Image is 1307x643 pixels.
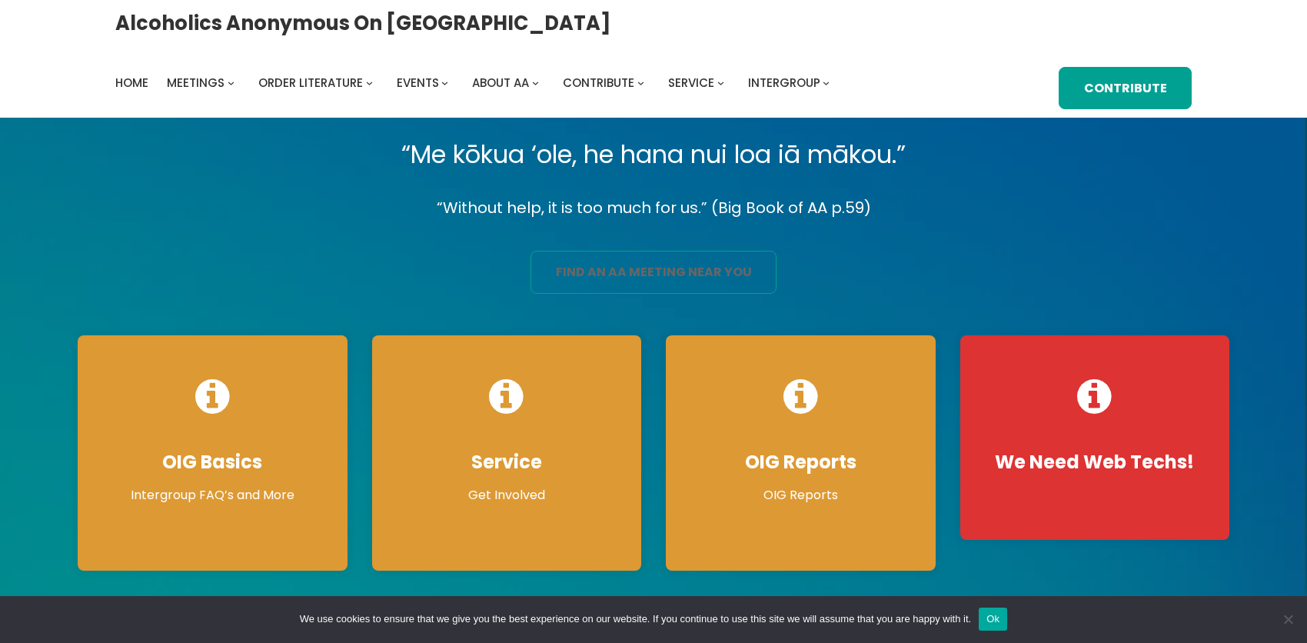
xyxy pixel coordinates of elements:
[300,611,971,627] span: We use cookies to ensure that we give you the best experience on our website. If you continue to ...
[65,195,1242,222] p: “Without help, it is too much for us.” (Big Book of AA p.59)
[115,72,148,94] a: Home
[748,72,820,94] a: Intergroup
[366,79,373,86] button: Order Literature submenu
[167,75,224,91] span: Meetings
[258,75,363,91] span: Order Literature
[532,79,539,86] button: About AA submenu
[668,75,714,91] span: Service
[93,451,332,474] h4: OIG Basics
[387,486,627,505] p: Get Involved
[979,608,1007,631] button: Ok
[563,72,634,94] a: Contribute
[472,75,529,91] span: About AA
[748,75,820,91] span: Intergroup
[717,79,724,86] button: Service submenu
[1280,611,1295,627] span: No
[441,79,448,86] button: Events submenu
[115,72,835,94] nav: Intergroup
[397,75,439,91] span: Events
[397,72,439,94] a: Events
[976,451,1215,474] h4: We Need Web Techs!
[668,72,714,94] a: Service
[472,72,529,94] a: About AA
[637,79,644,86] button: Contribute submenu
[681,486,920,505] p: OIG Reports
[1059,67,1192,110] a: Contribute
[823,79,830,86] button: Intergroup submenu
[228,79,234,86] button: Meetings submenu
[65,133,1242,176] p: “Me kōkua ‘ole, he hana nui loa iā mākou.”
[563,75,634,91] span: Contribute
[530,251,777,294] a: find an aa meeting near you
[167,72,224,94] a: Meetings
[115,75,148,91] span: Home
[115,5,611,41] a: Alcoholics Anonymous on [GEOGRAPHIC_DATA]
[387,451,627,474] h4: Service
[93,486,332,505] p: Intergroup FAQ’s and More
[681,451,920,474] h4: OIG Reports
